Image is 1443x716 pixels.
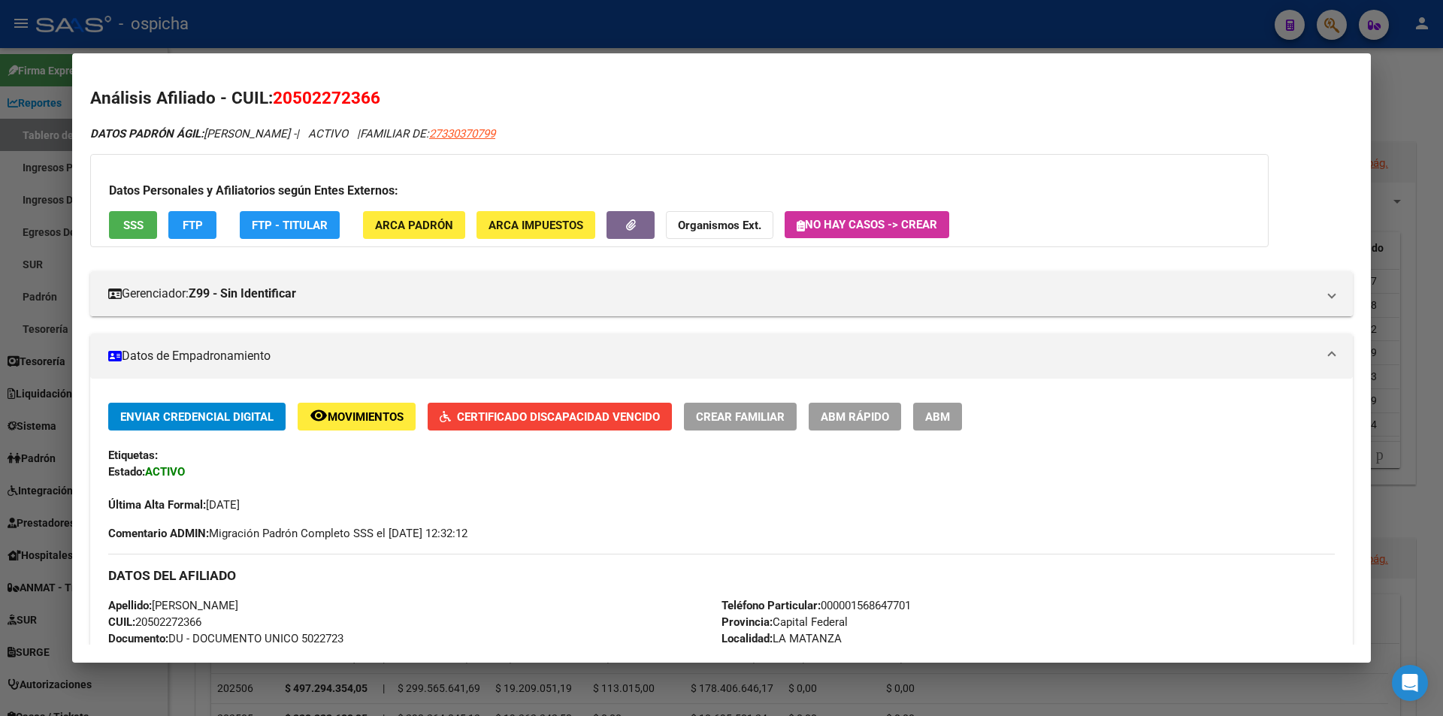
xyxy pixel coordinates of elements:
button: ARCA Impuestos [476,211,595,239]
span: FTP - Titular [252,219,328,232]
strong: DATOS PADRÓN ÁGIL: [90,127,204,140]
span: FAMILIAR DE: [360,127,495,140]
span: [PERSON_NAME] - [90,127,296,140]
i: | ACTIVO | [90,127,495,140]
mat-icon: remove_red_eye [310,406,328,424]
span: ARCA Impuestos [489,219,583,232]
button: FTP - Titular [240,211,340,239]
strong: Provincia: [721,615,773,629]
mat-expansion-panel-header: Datos de Empadronamiento [90,334,1353,379]
button: Enviar Credencial Digital [108,403,286,431]
span: ABM [925,410,950,424]
strong: Z99 - Sin Identificar [189,285,296,303]
button: No hay casos -> Crear [785,211,949,238]
strong: Apellido: [108,599,152,612]
span: Certificado Discapacidad Vencido [457,410,660,424]
button: Crear Familiar [684,403,797,431]
h2: Análisis Afiliado - CUIL: [90,86,1353,111]
button: Organismos Ext. [666,211,773,239]
button: ARCA Padrón [363,211,465,239]
span: ARCA Padrón [375,219,453,232]
h3: DATOS DEL AFILIADO [108,567,1335,584]
mat-panel-title: Datos de Empadronamiento [108,347,1317,365]
span: Crear Familiar [696,410,785,424]
strong: Etiquetas: [108,449,158,462]
strong: Última Alta Formal: [108,498,206,512]
span: Enviar Credencial Digital [120,410,274,424]
span: Movimientos [328,410,404,424]
span: 000001568647701 [721,599,911,612]
strong: Teléfono Particular: [721,599,821,612]
span: ABM Rápido [821,410,889,424]
span: Migración Padrón Completo SSS el [DATE] 12:32:12 [108,525,467,542]
button: SSS [109,211,157,239]
strong: Estado: [108,465,145,479]
strong: CUIL: [108,615,135,629]
strong: ACTIVO [145,465,185,479]
button: FTP [168,211,216,239]
span: [PERSON_NAME] [108,599,238,612]
span: 27330370799 [429,127,495,140]
span: LA MATANZA [721,632,842,645]
button: ABM Rápido [809,403,901,431]
span: Capital Federal [721,615,848,629]
mat-panel-title: Gerenciador: [108,285,1317,303]
mat-expansion-panel-header: Gerenciador:Z99 - Sin Identificar [90,271,1353,316]
strong: Comentario ADMIN: [108,527,209,540]
span: 20502272366 [108,615,201,629]
span: FTP [183,219,203,232]
strong: Documento: [108,632,168,645]
span: 20502272366 [273,88,380,107]
button: Movimientos [298,403,416,431]
span: [DATE] [108,498,240,512]
button: Certificado Discapacidad Vencido [428,403,672,431]
button: ABM [913,403,962,431]
span: No hay casos -> Crear [797,218,937,231]
span: DU - DOCUMENTO UNICO 5022723 [108,632,343,645]
div: Open Intercom Messenger [1392,665,1428,701]
strong: Organismos Ext. [678,219,761,232]
strong: Localidad: [721,632,773,645]
span: SSS [123,219,144,232]
h3: Datos Personales y Afiliatorios según Entes Externos: [109,182,1250,200]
